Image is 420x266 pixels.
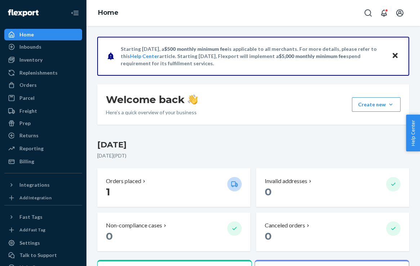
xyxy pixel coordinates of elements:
a: Add Fast Tag [4,226,82,234]
button: Help Center [406,115,420,151]
p: Canceled orders [265,221,305,230]
span: 0 [106,230,113,242]
a: Parcel [4,92,82,104]
p: Non-compliance cases [106,221,162,230]
button: Create new [352,97,401,112]
a: Inventory [4,54,82,66]
img: Flexport logo [8,9,39,17]
div: Replenishments [19,69,58,76]
a: Add Integration [4,194,82,202]
div: Add Fast Tag [19,227,45,233]
div: Inventory [19,56,43,63]
a: Billing [4,156,82,167]
p: Invalid addresses [265,177,307,185]
img: hand-wave emoji [188,94,198,105]
a: Home [98,9,119,17]
a: Settings [4,237,82,249]
span: $5,000 monthly minimum fee [279,53,346,59]
a: Inbounds [4,41,82,53]
a: Talk to Support [4,249,82,261]
button: Close [390,51,400,61]
span: 0 [265,186,272,198]
span: $500 monthly minimum fee [164,46,228,52]
a: Home [4,29,82,40]
button: Fast Tags [4,211,82,223]
div: Home [19,31,34,38]
div: Billing [19,158,34,165]
button: Open Search Box [361,6,375,20]
div: Settings [19,239,40,247]
button: Close Navigation [68,6,82,20]
ol: breadcrumbs [92,3,124,23]
a: Freight [4,105,82,117]
p: Starting [DATE], a is applicable to all merchants. For more details, please refer to this article... [121,45,385,67]
div: Add Integration [19,195,52,201]
button: Open account menu [393,6,407,20]
div: Parcel [19,94,35,102]
div: Orders [19,81,37,89]
a: Help Center [130,53,159,59]
button: Open notifications [377,6,391,20]
h3: [DATE] [97,139,409,151]
div: Freight [19,107,37,115]
span: 1 [106,186,110,198]
a: Replenishments [4,67,82,79]
a: Reporting [4,143,82,154]
p: [DATE] ( PDT ) [97,152,409,159]
div: Talk to Support [19,252,57,259]
p: Here’s a quick overview of your business [106,109,198,116]
button: Canceled orders 0 [256,213,409,251]
div: Integrations [19,181,50,189]
div: Prep [19,120,31,127]
p: Orders placed [106,177,141,185]
div: Fast Tags [19,213,43,221]
h1: Welcome back [106,93,198,106]
a: Returns [4,130,82,141]
div: Inbounds [19,43,41,50]
button: Integrations [4,179,82,191]
button: Non-compliance cases 0 [97,213,250,251]
button: Invalid addresses 0 [256,168,409,207]
a: Orders [4,79,82,91]
span: 0 [265,230,272,242]
div: Returns [19,132,39,139]
div: Reporting [19,145,44,152]
button: Orders placed 1 [97,168,250,207]
a: Prep [4,118,82,129]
